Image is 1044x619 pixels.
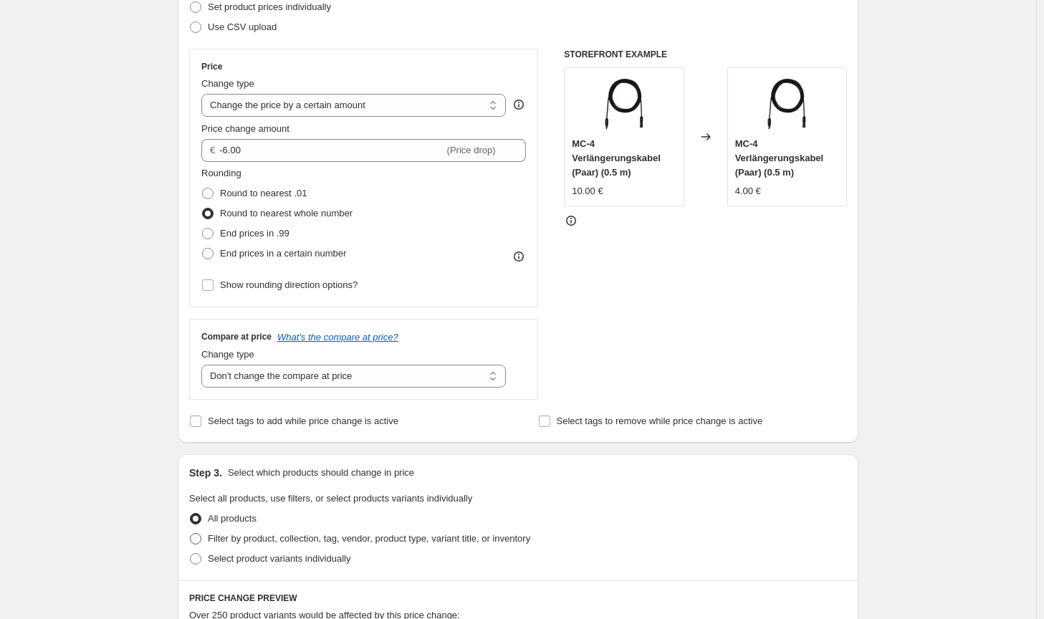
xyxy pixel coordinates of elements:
p: Select which products should change in price [228,466,414,480]
span: All products [208,513,257,524]
h3: Compare at price [201,331,272,342]
span: Round to nearest .01 [220,188,307,198]
span: Rounding [201,168,241,178]
div: 10.00 € [572,184,603,198]
span: Set product prices individually [208,1,331,12]
span: End prices in .99 [220,228,289,239]
input: -10.00 [219,139,444,162]
img: kabel.3_1_80x.webp [758,75,815,133]
span: € [210,145,215,155]
span: MC-4 Verlängerungskabel (Paar) (0.5 m) [735,138,824,178]
span: Price change amount [201,123,289,134]
h6: STOREFRONT EXAMPLE [564,49,847,60]
div: help [512,97,526,112]
span: Filter by product, collection, tag, vendor, product type, variant title, or inventory [208,533,530,544]
span: Change type [201,78,254,89]
div: 4.00 € [735,184,761,198]
span: Select tags to add while price change is active [208,416,398,426]
span: Select all products, use filters, or select products variants individually [189,493,472,504]
button: What's the compare at price? [277,332,398,342]
span: (Price drop) [447,145,496,155]
span: Change type [201,349,254,360]
img: kabel.3_1_80x.webp [595,75,653,133]
span: Use CSV upload [208,21,277,32]
span: Round to nearest whole number [220,208,353,219]
span: End prices in a certain number [220,248,346,259]
h3: Price [201,61,222,72]
span: Show rounding direction options? [220,279,358,290]
span: MC-4 Verlängerungskabel (Paar) (0.5 m) [572,138,661,178]
span: Select tags to remove while price change is active [557,416,763,426]
h6: PRICE CHANGE PREVIEW [189,592,847,604]
h2: Step 3. [189,466,222,480]
span: Select product variants individually [208,553,350,564]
